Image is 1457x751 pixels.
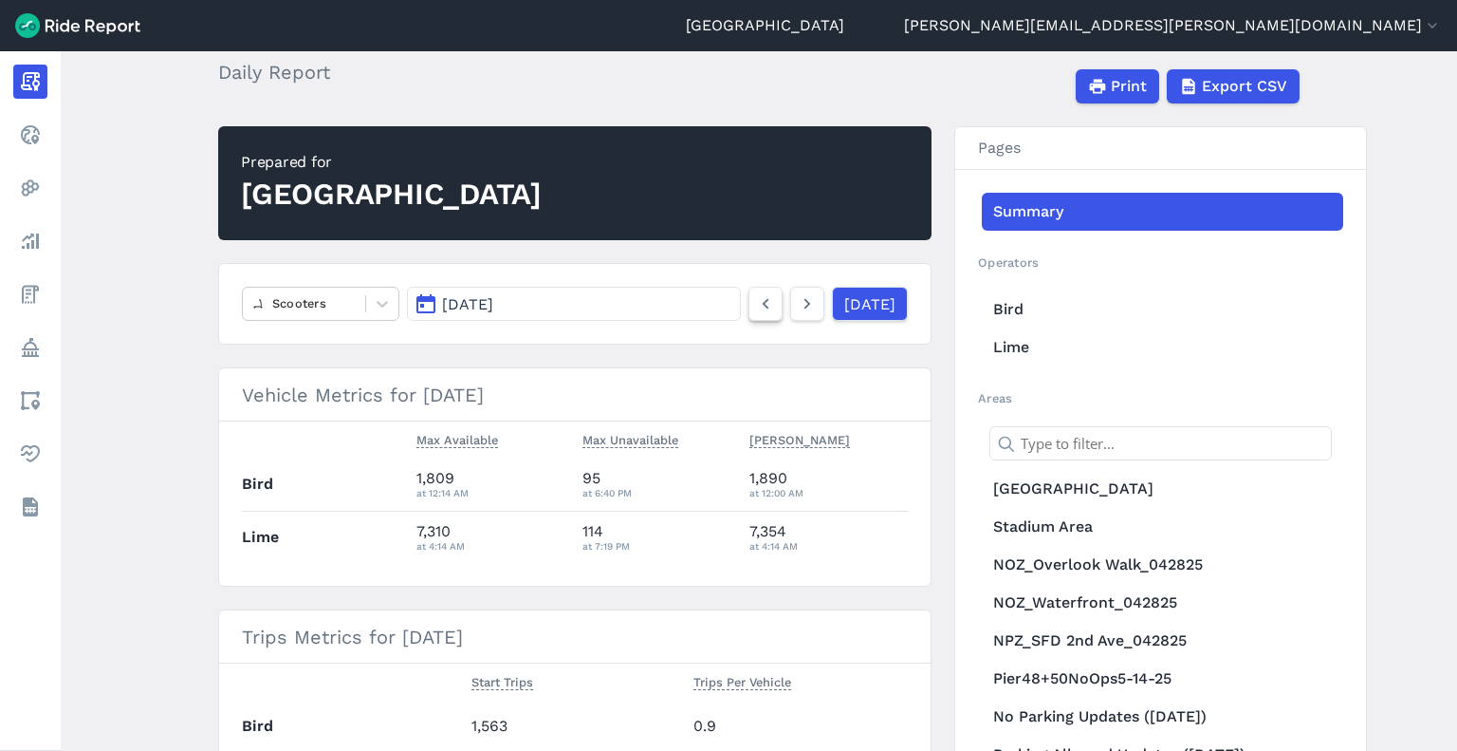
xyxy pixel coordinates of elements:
button: Max Available [416,429,498,452]
button: Max Unavailable [582,429,678,452]
div: Prepared for [241,151,542,174]
button: Export CSV [1167,69,1300,103]
a: Heatmaps [13,171,47,205]
a: NOZ_Overlook Walk_042825 [982,546,1343,584]
a: [GEOGRAPHIC_DATA] [982,470,1343,508]
img: Ride Report [15,13,140,38]
a: Datasets [13,490,47,524]
span: Export CSV [1202,75,1287,98]
div: 114 [582,520,734,554]
a: Realtime [13,118,47,152]
div: 95 [582,467,734,501]
div: at 12:00 AM [749,484,909,501]
input: Type to filter... [989,426,1332,460]
button: [PERSON_NAME] [749,429,850,452]
div: 1,809 [416,467,568,501]
div: [GEOGRAPHIC_DATA] [241,174,542,216]
a: Bird [982,291,1343,329]
span: Start Trips [471,671,533,690]
a: Report [13,65,47,99]
a: Lime [982,329,1343,366]
a: Summary [982,193,1343,231]
button: Print [1076,69,1159,103]
span: Trips Per Vehicle [693,671,791,690]
a: Pier48+50NoOps5-14-25 [982,660,1343,698]
th: Bird [242,459,409,511]
a: [DATE] [832,287,908,321]
a: [GEOGRAPHIC_DATA] [686,14,844,37]
span: Max Available [416,429,498,448]
h3: Vehicle Metrics for [DATE] [219,368,931,422]
div: at 12:14 AM [416,484,568,501]
button: Trips Per Vehicle [693,671,791,694]
a: Fees [13,277,47,311]
a: No Parking Updates ([DATE]) [982,698,1343,736]
div: at 7:19 PM [582,537,734,554]
h2: Daily Report [218,58,341,86]
th: Lime [242,511,409,563]
a: NOZ_Waterfront_042825 [982,584,1343,622]
div: at 4:14 AM [416,537,568,554]
div: at 6:40 PM [582,484,734,501]
button: Start Trips [471,671,533,694]
h2: Operators [978,253,1343,272]
a: Health [13,437,47,471]
h3: Trips Metrics for [DATE] [219,610,931,664]
div: 7,310 [416,520,568,554]
a: Stadium Area [982,508,1343,546]
div: at 4:14 AM [749,537,909,554]
span: Max Unavailable [582,429,678,448]
h3: Pages [955,127,1366,170]
a: Areas [13,384,47,418]
a: Policy [13,330,47,365]
button: [DATE] [407,287,741,321]
span: [DATE] [442,295,493,313]
a: NPZ_SFD 2nd Ave_042825 [982,622,1343,660]
div: 1,890 [749,467,909,501]
span: [PERSON_NAME] [749,429,850,448]
div: 7,354 [749,520,909,554]
a: Analyze [13,224,47,258]
h2: Areas [978,389,1343,407]
button: [PERSON_NAME][EMAIL_ADDRESS][PERSON_NAME][DOMAIN_NAME] [904,14,1442,37]
span: Print [1111,75,1147,98]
